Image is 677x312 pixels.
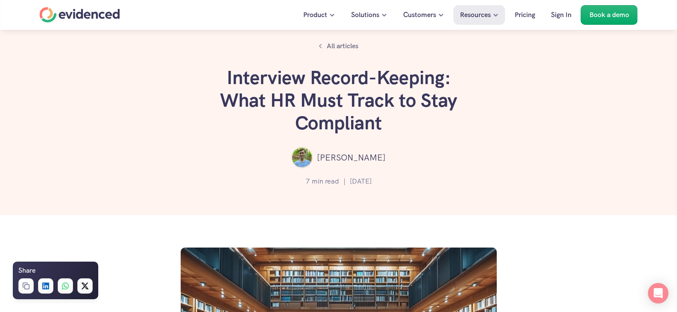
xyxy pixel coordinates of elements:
p: Product [303,9,327,20]
div: Open Intercom Messenger [648,283,668,303]
a: Sign In [545,5,578,25]
a: All articles [314,38,363,54]
img: "" [291,147,313,168]
a: Home [40,7,120,23]
p: Customers [403,9,436,20]
p: Book a demo [589,9,629,20]
p: Resources [460,9,491,20]
p: min read [312,176,339,187]
h1: Interview Record-Keeping: What HR Must Track to Stay Compliant [211,67,467,134]
p: All articles [327,41,358,52]
h6: Share [18,265,35,276]
a: Book a demo [581,5,638,25]
p: | [343,176,346,187]
p: Pricing [515,9,535,20]
p: Sign In [551,9,571,20]
p: [DATE] [350,176,372,187]
p: [PERSON_NAME] [317,151,386,164]
a: Pricing [508,5,542,25]
p: Solutions [351,9,379,20]
p: 7 [306,176,310,187]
